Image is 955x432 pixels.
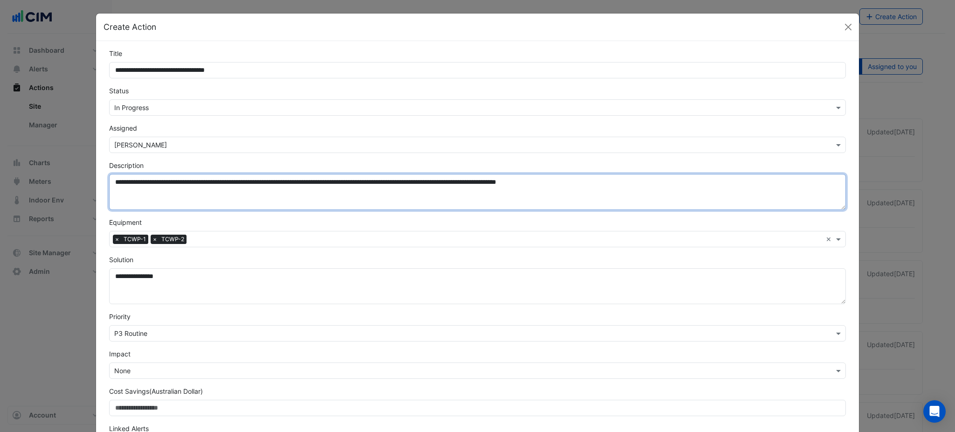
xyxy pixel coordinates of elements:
div: Open Intercom Messenger [923,400,946,423]
label: Impact [109,349,131,359]
span: TCWP-2 [159,235,187,244]
label: Assigned [109,123,137,133]
span: × [151,235,159,244]
h5: Create Action [104,21,156,33]
label: Equipment [109,217,142,227]
span: × [113,235,121,244]
label: Priority [109,312,131,321]
span: Clear [826,234,834,244]
label: Cost Savings (Australian Dollar) [109,386,203,396]
label: Status [109,86,129,96]
span: TCWP-1 [121,235,148,244]
label: Solution [109,255,133,265]
label: Description [109,160,144,170]
label: Title [109,49,122,58]
button: Close [841,20,855,34]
